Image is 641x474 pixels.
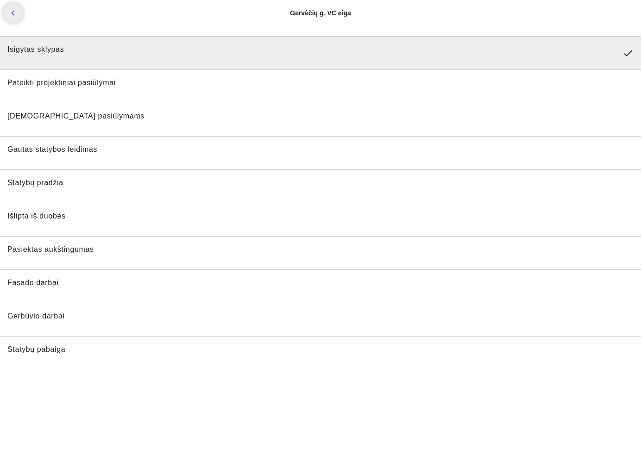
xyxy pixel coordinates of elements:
[7,279,59,287] span: Fasado darbai
[7,312,64,320] span: Gerbūvio darbai
[7,179,63,187] span: Statybų pradžia
[7,45,64,53] span: Įsigytas sklypas
[7,7,19,19] i: chevron_left
[7,112,145,120] span: [DEMOGRAPHIC_DATA] pasiūlymams
[7,245,94,253] span: Pasiektas aukštingumas
[7,145,97,153] span: Gautas statybos leidimas
[7,79,116,87] span: Pateikti projektiniai pasiūlymai
[290,8,351,18] div: Gervėčių g. VC eiga
[7,212,66,220] span: Išlipta iš duobės
[4,4,22,22] a: chevron_left
[622,48,634,59] i: done
[7,345,65,353] span: Statybų pabaiga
